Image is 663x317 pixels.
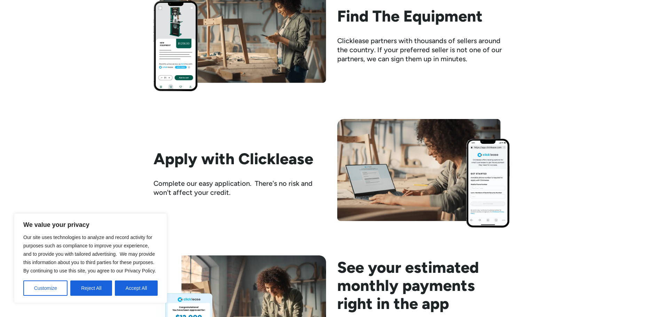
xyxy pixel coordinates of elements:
[70,280,112,296] button: Reject All
[153,179,326,197] div: Complete our easy application. There's no risk and won't affect your credit.
[337,7,510,25] h2: Find The Equipment
[23,280,68,296] button: Customize
[23,221,158,229] p: We value your privacy
[23,235,156,274] span: Our site uses technologies to analyze and record activity for purposes such as compliance to impr...
[115,280,158,296] button: Accept All
[14,213,167,303] div: We value your privacy
[153,150,326,168] h2: Apply with Clicklease
[337,258,510,312] h2: See your estimated monthly payments right in the app
[337,36,510,63] div: Clicklease partners with thousands of sellers around the country. If your preferred seller is not...
[337,119,510,227] img: Woman filling out clicklease get started form on her computer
